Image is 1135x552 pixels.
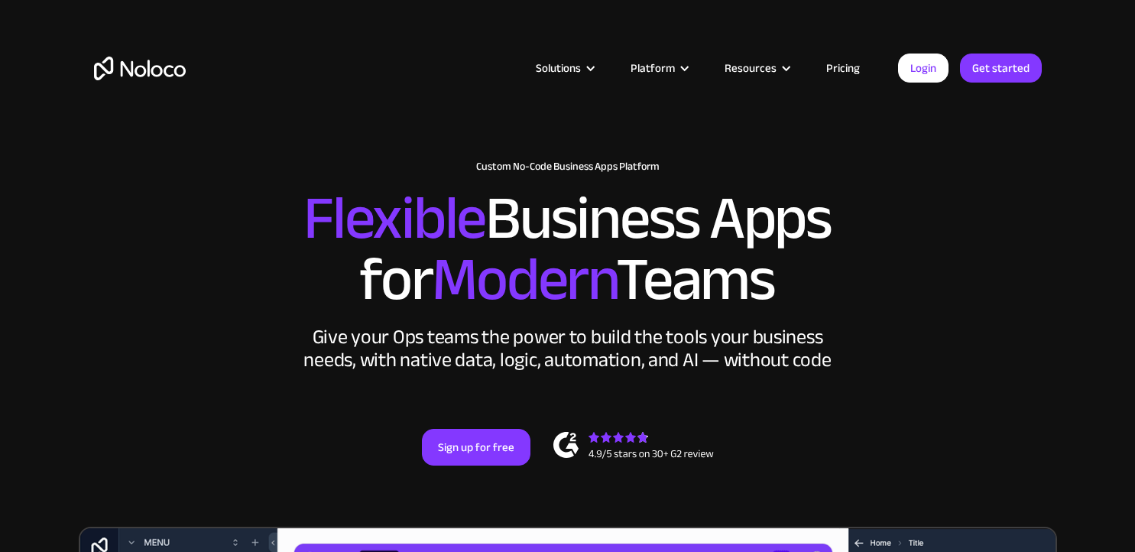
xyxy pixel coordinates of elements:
div: Solutions [517,58,611,78]
div: Give your Ops teams the power to build the tools your business needs, with native data, logic, au... [300,326,835,372]
div: Solutions [536,58,581,78]
div: Platform [631,58,675,78]
a: Get started [960,54,1042,83]
a: Sign up for free [422,429,530,466]
div: Platform [611,58,705,78]
h2: Business Apps for Teams [94,188,1042,310]
h1: Custom No-Code Business Apps Platform [94,161,1042,173]
a: Login [898,54,949,83]
span: Modern [432,222,616,336]
span: Flexible [303,161,485,275]
a: Pricing [807,58,879,78]
div: Resources [725,58,777,78]
a: home [94,57,186,80]
div: Resources [705,58,807,78]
